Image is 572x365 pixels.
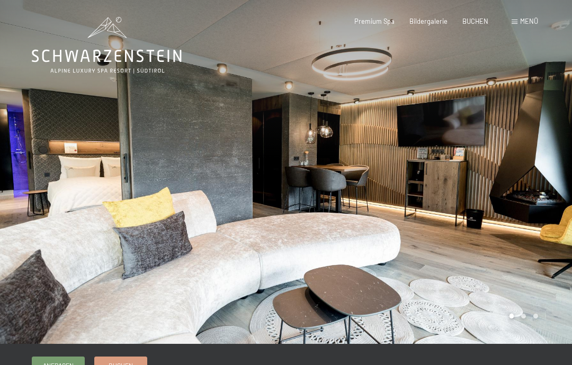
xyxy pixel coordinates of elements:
span: Menü [520,17,538,25]
a: Bildergalerie [409,17,448,25]
a: BUCHEN [462,17,488,25]
a: Premium Spa [354,17,395,25]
